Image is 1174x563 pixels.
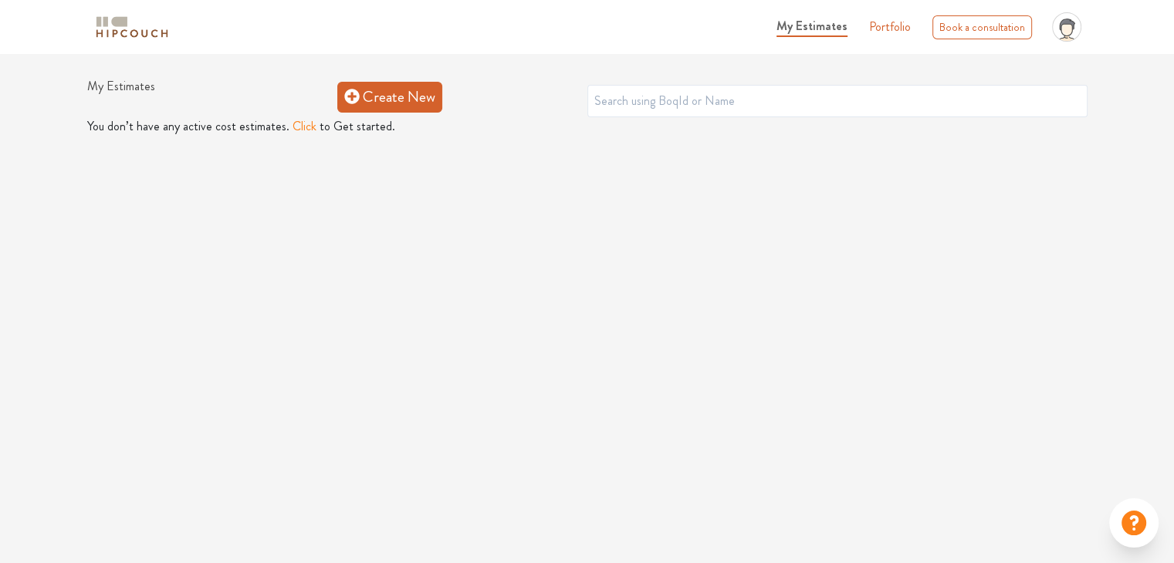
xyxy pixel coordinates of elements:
span: My Estimates [776,17,848,35]
h1: My Estimates [87,79,337,114]
div: Book a consultation [932,15,1032,39]
img: logo-horizontal.svg [93,14,171,41]
span: logo-horizontal.svg [93,10,171,45]
input: Search using BoqId or Name [587,85,1088,117]
button: Click [293,117,316,136]
a: Portfolio [869,18,911,36]
a: Create New [337,82,442,113]
p: You don’t have any active cost estimates. to Get started. [87,117,1088,136]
